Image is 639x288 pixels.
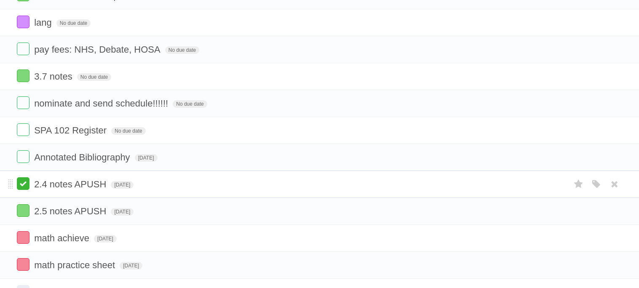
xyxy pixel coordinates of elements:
span: No due date [77,73,111,81]
label: Done [17,150,29,163]
span: lang [34,17,54,28]
span: math achieve [34,233,91,243]
span: nominate and send schedule!!!!!! [34,98,170,109]
span: SPA 102 Register [34,125,109,136]
span: [DATE] [111,181,134,189]
label: Done [17,177,29,190]
label: Done [17,16,29,28]
label: Done [17,96,29,109]
label: Done [17,69,29,82]
span: Annotated Bibliography [34,152,132,163]
span: No due date [173,100,207,108]
span: No due date [56,19,91,27]
span: math practice sheet [34,260,117,270]
span: [DATE] [120,262,142,269]
label: Done [17,123,29,136]
span: [DATE] [111,208,134,216]
span: pay fees: NHS, Debate, HOSA [34,44,163,55]
label: Done [17,231,29,244]
label: Done [17,258,29,271]
span: 2.5 notes APUSH [34,206,108,216]
label: Done [17,43,29,55]
span: [DATE] [135,154,158,162]
span: No due date [111,127,145,135]
span: 2.4 notes APUSH [34,179,108,189]
label: Star task [571,177,587,191]
label: Done [17,204,29,217]
span: 3.7 notes [34,71,75,82]
span: No due date [165,46,199,54]
span: [DATE] [94,235,117,243]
